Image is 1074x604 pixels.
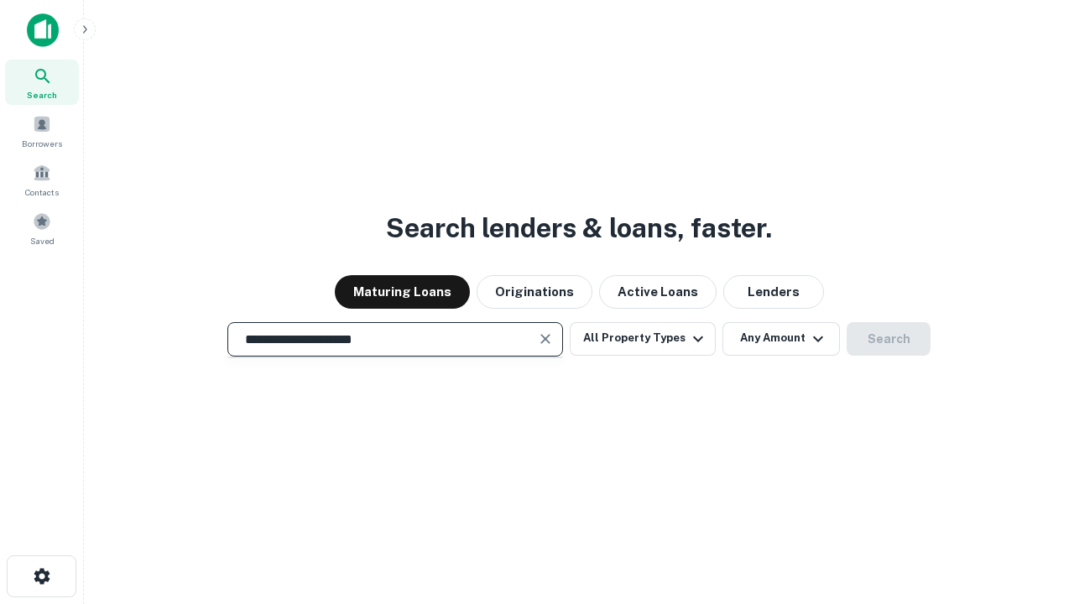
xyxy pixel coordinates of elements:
[990,470,1074,550] iframe: Chat Widget
[599,275,717,309] button: Active Loans
[5,157,79,202] a: Contacts
[27,13,59,47] img: capitalize-icon.png
[534,327,557,351] button: Clear
[723,275,824,309] button: Lenders
[5,206,79,251] a: Saved
[570,322,716,356] button: All Property Types
[386,208,772,248] h3: Search lenders & loans, faster.
[22,137,62,150] span: Borrowers
[27,88,57,102] span: Search
[335,275,470,309] button: Maturing Loans
[722,322,840,356] button: Any Amount
[30,234,55,247] span: Saved
[477,275,592,309] button: Originations
[5,108,79,154] a: Borrowers
[5,60,79,105] a: Search
[25,185,59,199] span: Contacts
